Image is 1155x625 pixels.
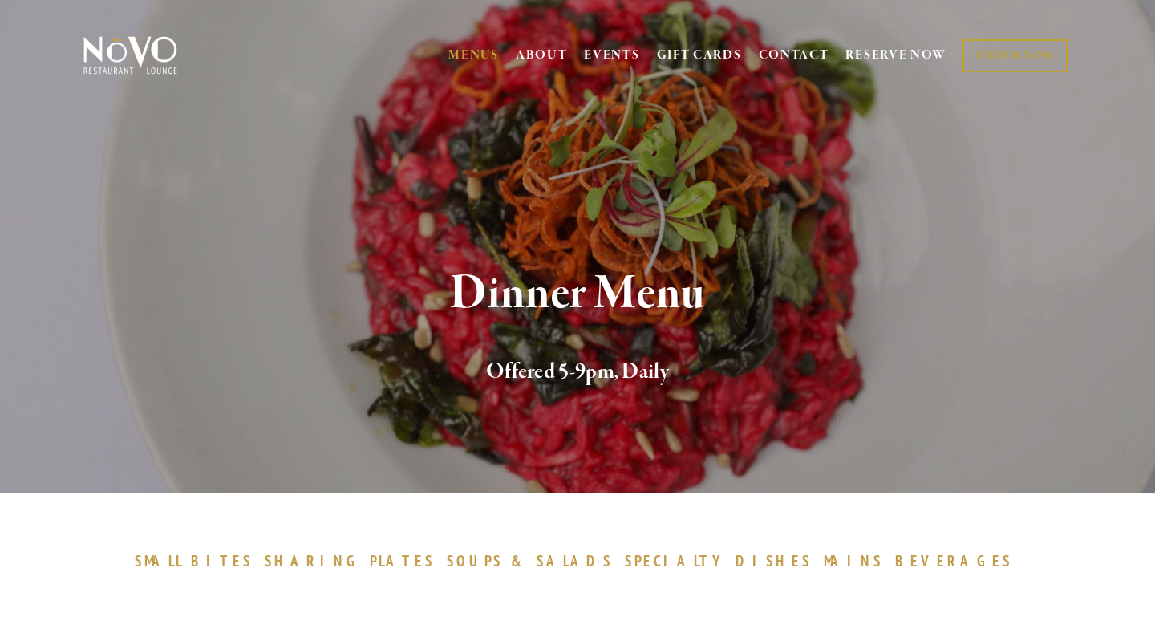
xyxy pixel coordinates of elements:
[584,47,639,63] a: EVENTS
[736,551,812,570] span: DISHES
[895,551,1020,570] a: BEVERAGES
[824,551,884,570] span: MAINS
[824,551,892,570] a: MAINS
[895,551,1012,570] span: BEVERAGES
[370,551,435,570] span: PLATES
[537,551,614,570] span: SALADS
[625,551,819,570] a: SPECIALTYDISHES
[135,551,183,570] span: SMALL
[759,40,829,71] a: CONTACT
[110,355,1045,389] h2: Offered 5-9pm, Daily
[516,47,568,63] a: ABOUT
[135,551,261,570] a: SMALLBITES
[448,47,499,63] a: MENUS
[265,551,363,570] span: SHARING
[265,551,443,570] a: SHARINGPLATES
[625,551,727,570] span: SPECIALTY
[191,551,253,570] span: BITES
[110,268,1045,320] h1: Dinner Menu
[447,551,503,570] span: SOUPS
[80,35,180,75] img: Novo Restaurant &amp; Lounge
[447,551,621,570] a: SOUPS&SALADS
[962,39,1068,72] a: ORDER NOW
[845,40,946,71] a: RESERVE NOW
[657,40,742,71] a: GIFT CARDS
[511,551,529,570] span: &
